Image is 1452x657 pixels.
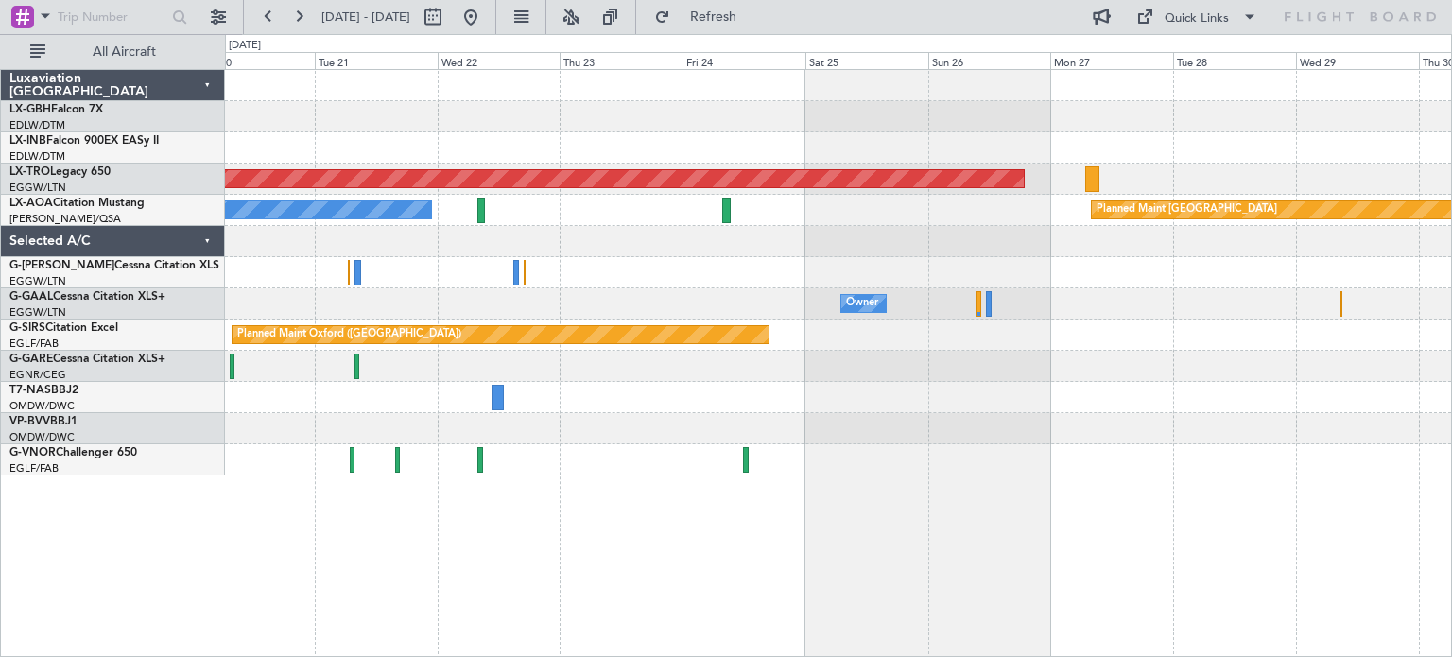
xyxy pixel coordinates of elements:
[560,52,683,69] div: Thu 23
[9,118,65,132] a: EDLW/DTM
[21,37,205,67] button: All Aircraft
[1127,2,1267,32] button: Quick Links
[805,52,928,69] div: Sat 25
[9,198,53,209] span: LX-AOA
[9,385,51,396] span: T7-NAS
[9,260,114,271] span: G-[PERSON_NAME]
[9,260,219,271] a: G-[PERSON_NAME]Cessna Citation XLS
[9,368,66,382] a: EGNR/CEG
[9,149,65,164] a: EDLW/DTM
[9,198,145,209] a: LX-AOACitation Mustang
[1050,52,1173,69] div: Mon 27
[646,2,759,32] button: Refresh
[1165,9,1229,28] div: Quick Links
[9,416,50,427] span: VP-BVV
[1097,196,1277,224] div: Planned Maint [GEOGRAPHIC_DATA]
[1173,52,1296,69] div: Tue 28
[9,291,165,303] a: G-GAALCessna Citation XLS+
[229,38,261,54] div: [DATE]
[237,320,461,349] div: Planned Maint Oxford ([GEOGRAPHIC_DATA])
[9,385,78,396] a: T7-NASBBJ2
[674,10,753,24] span: Refresh
[9,430,75,444] a: OMDW/DWC
[9,274,66,288] a: EGGW/LTN
[9,322,45,334] span: G-SIRS
[9,399,75,413] a: OMDW/DWC
[9,461,59,475] a: EGLF/FAB
[9,166,111,178] a: LX-TROLegacy 650
[192,52,315,69] div: Mon 20
[9,354,165,365] a: G-GARECessna Citation XLS+
[846,289,878,318] div: Owner
[9,104,51,115] span: LX-GBH
[928,52,1051,69] div: Sun 26
[58,3,166,31] input: Trip Number
[9,291,53,303] span: G-GAAL
[9,135,46,147] span: LX-INB
[9,416,78,427] a: VP-BVVBBJ1
[9,212,121,226] a: [PERSON_NAME]/QSA
[9,354,53,365] span: G-GARE
[9,337,59,351] a: EGLF/FAB
[9,447,56,458] span: G-VNOR
[49,45,199,59] span: All Aircraft
[9,135,159,147] a: LX-INBFalcon 900EX EASy II
[315,52,438,69] div: Tue 21
[1296,52,1419,69] div: Wed 29
[9,104,103,115] a: LX-GBHFalcon 7X
[9,305,66,320] a: EGGW/LTN
[9,166,50,178] span: LX-TRO
[9,181,66,195] a: EGGW/LTN
[9,322,118,334] a: G-SIRSCitation Excel
[683,52,805,69] div: Fri 24
[321,9,410,26] span: [DATE] - [DATE]
[9,447,137,458] a: G-VNORChallenger 650
[438,52,561,69] div: Wed 22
